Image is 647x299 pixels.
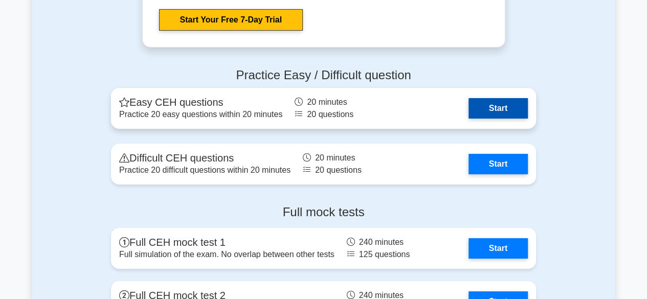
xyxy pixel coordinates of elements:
a: Start [468,154,528,174]
a: Start [468,98,528,119]
a: Start [468,238,528,259]
a: Start Your Free 7-Day Trial [159,9,303,31]
h4: Practice Easy / Difficult question [111,68,536,83]
h4: Full mock tests [111,205,536,220]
